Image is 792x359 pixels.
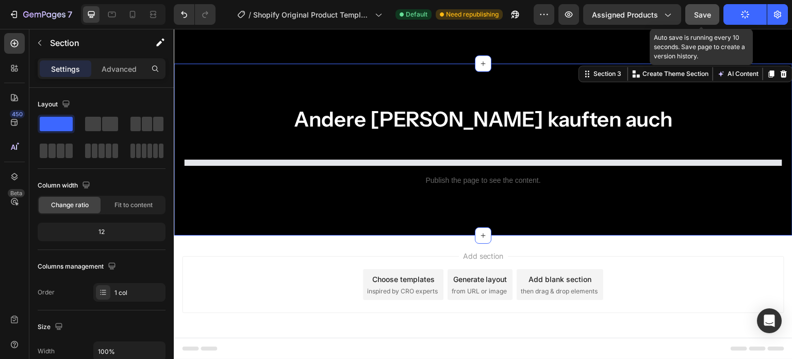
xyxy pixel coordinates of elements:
[685,4,719,25] button: Save
[4,4,77,25] button: 7
[50,37,135,49] p: Section
[174,29,792,359] iframe: Design area
[355,245,418,256] div: Add blank section
[418,40,450,50] div: Section 3
[40,225,163,239] div: 12
[51,200,89,210] span: Change ratio
[68,8,72,21] p: 7
[592,9,658,20] span: Assigned Products
[347,258,424,267] span: then drag & drop elements
[253,9,371,20] span: Shopify Original Product Template
[279,245,334,256] div: Generate layout
[38,347,55,356] div: Width
[114,288,163,298] div: 1 col
[757,308,782,333] div: Open Intercom Messenger
[249,9,251,20] span: /
[38,179,92,193] div: Column width
[469,40,535,50] p: Create Theme Section
[38,260,118,274] div: Columns management
[38,98,72,112] div: Layout
[278,258,333,267] span: from URL or image
[174,4,216,25] div: Undo/Redo
[193,258,264,267] span: inspired by CRO experts
[38,288,55,297] div: Order
[541,39,587,51] button: AI Content
[38,320,65,334] div: Size
[694,10,711,19] span: Save
[406,10,427,19] span: Default
[285,222,334,232] span: Add section
[199,245,261,256] div: Choose templates
[446,10,499,19] span: Need republishing
[51,64,80,74] p: Settings
[8,189,25,197] div: Beta
[102,64,137,74] p: Advanced
[10,110,25,118] div: 450
[114,200,153,210] span: Fit to content
[583,4,681,25] button: Assigned Products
